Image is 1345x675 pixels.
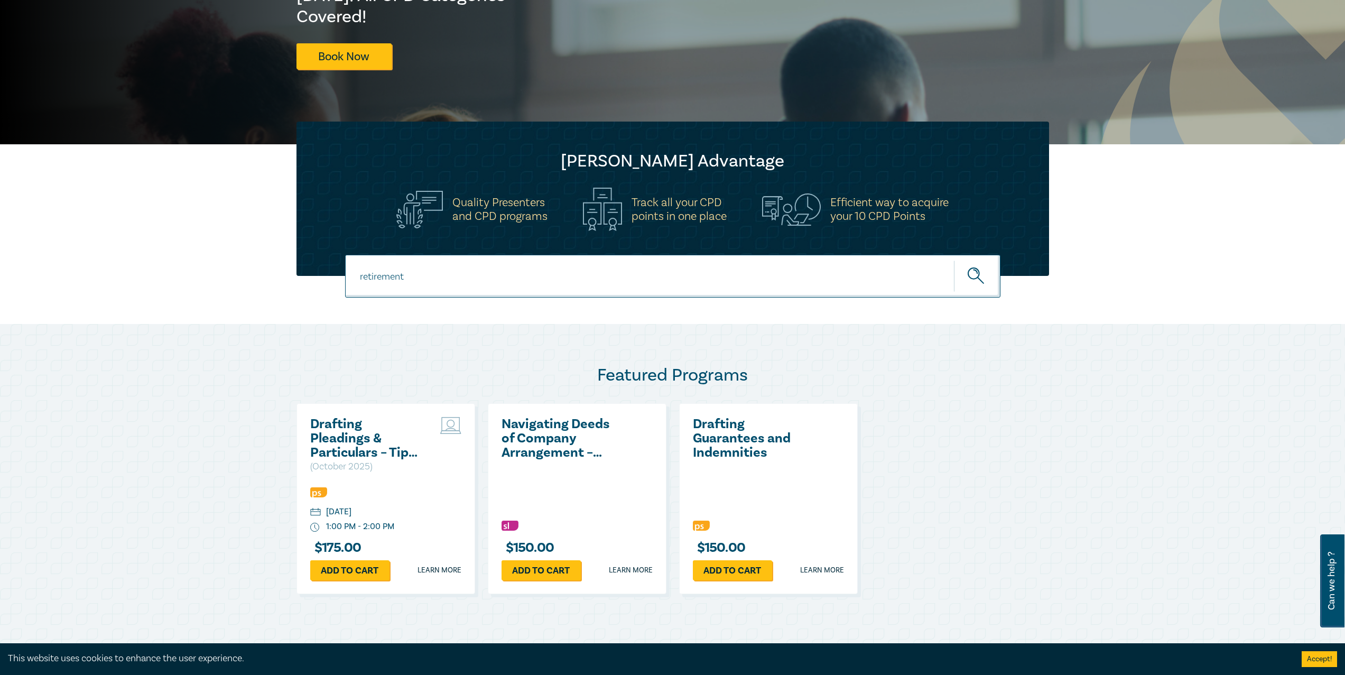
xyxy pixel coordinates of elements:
[440,417,461,434] img: Live Stream
[310,460,424,474] p: ( October 2025 )
[8,652,1286,665] div: This website uses cookies to enhance the user experience.
[693,560,772,580] a: Add to cart
[762,193,821,225] img: Efficient way to acquire<br>your 10 CPD Points
[693,521,710,531] img: Professional Skills
[609,565,653,576] a: Learn more
[326,521,394,533] div: 1:00 PM - 2:00 PM
[502,521,518,531] img: Substantive Law
[310,560,389,580] a: Add to cart
[1327,541,1337,621] span: Can we help ?
[452,196,548,223] h5: Quality Presenters and CPD programs
[502,417,615,460] a: Navigating Deeds of Company Arrangement – Strategy and Structure
[693,541,746,555] h3: $ 150.00
[296,365,1049,386] h2: Featured Programs
[310,541,361,555] h3: $ 175.00
[396,191,443,228] img: Quality Presenters<br>and CPD programs
[800,565,844,576] a: Learn more
[345,255,1000,298] input: Search for a program title, program description or presenter name
[310,523,320,532] img: watch
[310,508,321,517] img: calendar
[632,196,727,223] h5: Track all your CPD points in one place
[502,541,554,555] h3: $ 150.00
[502,560,581,580] a: Add to cart
[318,151,1028,172] h2: [PERSON_NAME] Advantage
[1302,651,1337,667] button: Accept cookies
[583,188,622,231] img: Track all your CPD<br>points in one place
[326,506,351,518] div: [DATE]
[296,43,392,69] a: Book Now
[418,565,461,576] a: Learn more
[310,417,424,460] a: Drafting Pleadings & Particulars – Tips & Traps
[693,417,806,460] a: Drafting Guarantees and Indemnities
[830,196,949,223] h5: Efficient way to acquire your 10 CPD Points
[310,487,327,497] img: Professional Skills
